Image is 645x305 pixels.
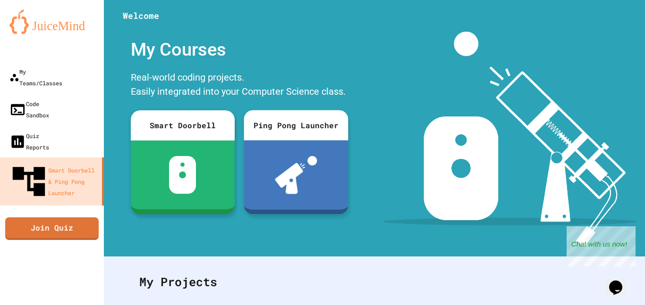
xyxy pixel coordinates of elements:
img: sdb-white.svg [169,156,196,194]
a: Join Quiz [5,217,99,240]
div: My Courses [126,32,353,68]
div: Quiz Reports [9,130,49,153]
img: ppl-with-ball.png [275,156,317,194]
div: Smart Doorbell & Ping Pong Launcher [9,162,98,201]
img: banner-image-my-projects.png [383,32,636,247]
div: Ping Pong Launcher [244,110,348,140]
div: My Projects [130,264,619,300]
img: logo-orange.svg [9,9,94,34]
iframe: chat widget [605,267,636,296]
iframe: chat widget [567,226,636,266]
div: Smart Doorbell [131,110,235,140]
div: My Teams/Classes [9,66,62,89]
div: Real-world coding projects. Easily integrated into your Computer Science class. [126,68,353,103]
div: Code Sandbox [9,98,49,121]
